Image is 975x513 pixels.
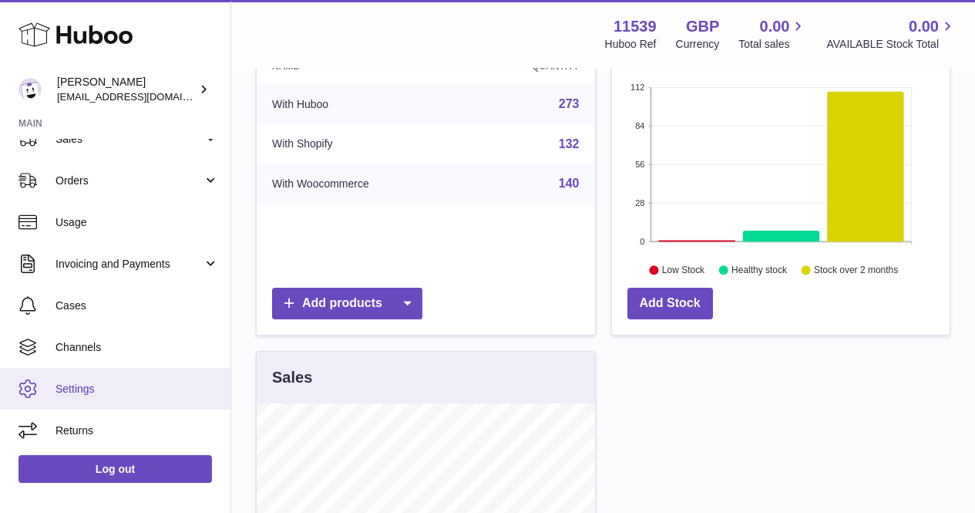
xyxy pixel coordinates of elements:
span: Channels [55,340,219,355]
strong: GBP [686,16,719,37]
span: Cases [55,299,219,313]
a: 0.00 AVAILABLE Stock Total [826,16,957,52]
td: With Shopify [257,124,466,164]
strong: 11539 [614,16,657,37]
span: [EMAIL_ADDRESS][DOMAIN_NAME] [57,90,227,103]
span: Orders [55,174,203,188]
span: Total sales [738,37,807,52]
text: Healthy stock [731,265,788,275]
span: Usage [55,215,219,230]
span: Settings [55,382,219,397]
div: Currency [676,37,720,52]
a: 273 [559,97,580,110]
h3: Sales [272,367,312,388]
span: 0.00 [760,16,790,37]
text: 84 [635,121,644,130]
a: Log out [18,455,212,483]
div: [PERSON_NAME] [57,75,196,104]
a: Add products [272,288,422,319]
img: alperaslan1535@gmail.com [18,78,42,101]
span: Returns [55,424,219,438]
a: 140 [559,177,580,190]
text: 0 [640,237,644,246]
span: Invoicing and Payments [55,257,203,272]
td: With Woocommerce [257,164,466,204]
a: 0.00 Total sales [738,16,807,52]
span: Sales [55,132,203,147]
a: Add Stock [627,288,713,319]
td: With Huboo [257,84,466,124]
text: Low Stock [661,265,704,275]
span: AVAILABLE Stock Total [826,37,957,52]
text: 28 [635,198,644,208]
text: 56 [635,160,644,169]
span: 0.00 [909,16,939,37]
text: Stock over 2 months [814,265,898,275]
text: 112 [630,83,644,92]
a: 132 [559,137,580,150]
div: Huboo Ref [605,37,657,52]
